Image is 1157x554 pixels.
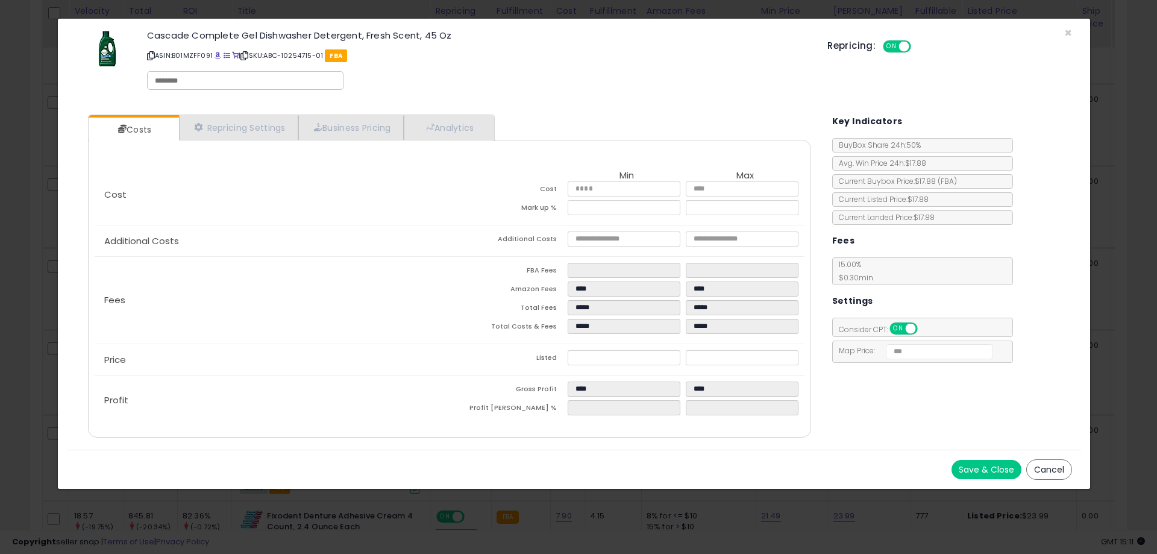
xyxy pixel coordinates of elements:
[891,324,906,334] span: ON
[95,395,450,405] p: Profit
[827,41,876,51] h5: Repricing:
[89,118,178,142] a: Costs
[568,171,686,181] th: Min
[832,233,855,248] h5: Fees
[915,324,935,334] span: OFF
[95,236,450,246] p: Additional Costs
[832,114,903,129] h5: Key Indicators
[98,31,116,67] img: 41f08qZ0+EL._SL60_.jpg
[450,382,568,400] td: Gross Profit
[404,115,493,140] a: Analytics
[215,51,221,60] a: BuyBox page
[95,190,450,200] p: Cost
[952,460,1021,479] button: Save & Close
[833,176,957,186] span: Current Buybox Price:
[833,212,935,222] span: Current Landed Price: $17.88
[450,263,568,282] td: FBA Fees
[450,231,568,250] td: Additional Costs
[833,140,921,150] span: BuyBox Share 24h: 50%
[147,31,809,40] h3: Cascade Complete Gel Dishwasher Detergent, Fresh Scent, 45 Oz
[232,51,239,60] a: Your listing only
[450,319,568,338] td: Total Costs & Fees
[915,176,957,186] span: $17.88
[450,282,568,300] td: Amazon Fees
[833,194,929,204] span: Current Listed Price: $17.88
[1026,459,1072,480] button: Cancel
[95,355,450,365] p: Price
[450,400,568,419] td: Profit [PERSON_NAME] %
[1064,24,1072,42] span: ×
[938,176,957,186] span: ( FBA )
[833,158,926,168] span: Avg. Win Price 24h: $17.88
[884,42,899,52] span: ON
[95,295,450,305] p: Fees
[833,259,873,283] span: 15.00 %
[450,200,568,219] td: Mark up %
[686,171,804,181] th: Max
[147,46,809,65] p: ASIN: B01MZFF091 | SKU: ABC-10254715-01
[450,181,568,200] td: Cost
[833,324,933,335] span: Consider CPT:
[179,115,298,140] a: Repricing Settings
[833,345,994,356] span: Map Price:
[450,350,568,369] td: Listed
[450,300,568,319] td: Total Fees
[325,49,347,62] span: FBA
[832,294,873,309] h5: Settings
[833,272,873,283] span: $0.30 min
[909,42,929,52] span: OFF
[224,51,230,60] a: All offer listings
[298,115,404,140] a: Business Pricing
